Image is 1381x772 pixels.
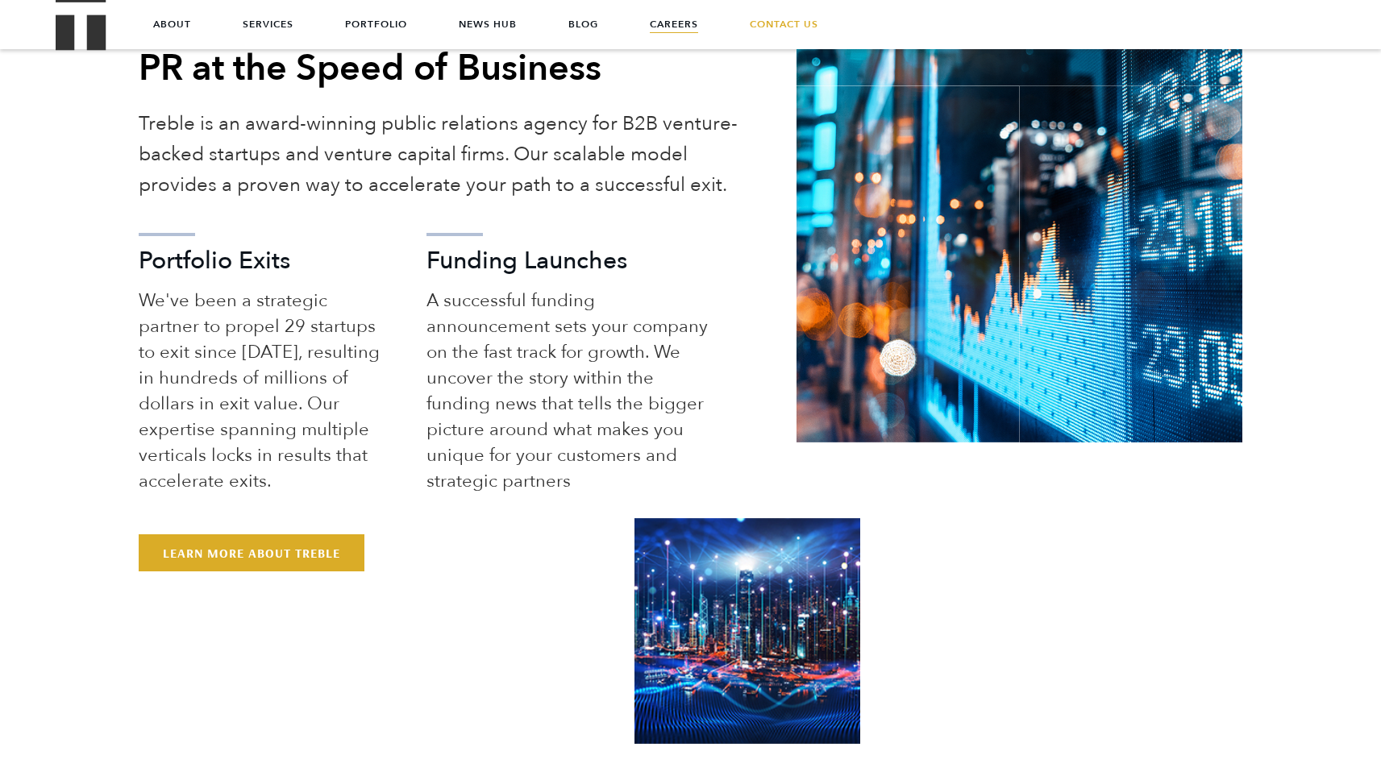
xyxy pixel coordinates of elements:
[139,44,749,93] h2: PR at the Speed of Business
[426,249,711,273] h3: Funding Launches
[139,109,749,201] p: Treble is an award-winning public relations agency for B2B venture-backed startups and venture ca...
[139,288,387,494] p: We've been a strategic partner to propel 29 startups to exit since [DATE], resulting in hundreds ...
[139,534,364,571] a: Learn More About Treble
[139,249,387,273] h3: Portfolio Exits
[426,288,711,494] p: A successful funding announcement sets your company on the fast track for growth. We uncover the ...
